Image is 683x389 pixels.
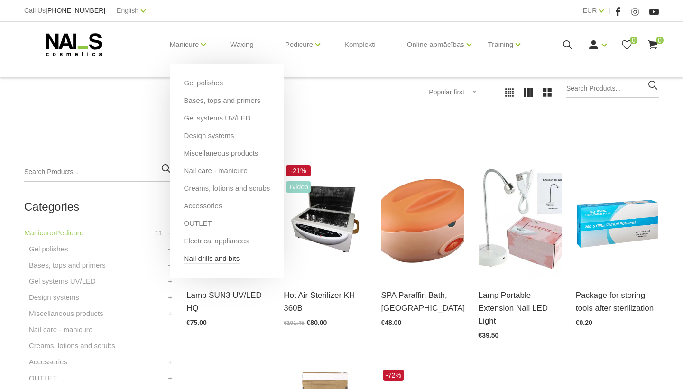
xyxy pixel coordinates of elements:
img: This lamp is perfectly suitable for the trendy method of gel nail extension — express nail extens... [479,163,562,277]
a: Lamp Portable Extension Nail LED Light [479,289,562,328]
a: Design systems [29,292,79,303]
a: Komplekti [337,22,383,67]
span: -21% [286,165,311,176]
a: + [168,227,172,239]
a: + [168,292,172,303]
a: Waxing [222,22,261,67]
input: Search Products... [566,79,659,98]
a: EUR [583,5,597,16]
a: Creams, lotions and scrubs [29,340,115,352]
a: Bases, tops and primers [184,95,261,106]
a: OUTLET [29,372,57,384]
span: | [110,5,112,17]
span: €75.00 [186,319,207,326]
span: €48.00 [381,319,401,326]
span: €0.20 [576,319,592,326]
a: 0 [621,39,633,51]
a: Training [488,26,514,64]
img: Package for storing tools after sterilizationAvailable in various sizes:135x280mm140x260mm90x260m... [576,163,659,277]
span: +Video [286,181,311,193]
a: + [168,276,172,287]
span: 0 [656,37,664,44]
a: Manicure/Pedicure [24,227,83,239]
a: Electrical appliances [184,236,249,246]
a: Miscellaneous products [184,148,258,158]
a: Hot Air Sterilizer KH 360B [284,289,367,315]
img: Parafīna vanniņa roku un pēdu procedūrām. Parafīna aplikācijas momentāli padara ādu ļoti zīdainu,... [381,163,464,277]
a: + [168,243,172,255]
h2: Categories [24,201,172,213]
a: SPA Paraffin Bath, [GEOGRAPHIC_DATA] [381,289,464,315]
img: The hot air sterilizer can be used in beauty salons, manicure shops, catering industry, laborator... [284,163,367,277]
a: Nail drills and bits [184,253,240,264]
a: 0 [647,39,659,51]
a: English [117,5,138,16]
a: OUTLET [184,218,212,229]
span: -72% [383,370,404,381]
a: Lamp SUN3 UV/LED HQ [186,289,269,315]
a: + [168,372,172,384]
a: Accessories [184,201,222,211]
a: Gel systems UV/LED [184,113,251,123]
a: Design systems [184,130,234,141]
a: Creams, lotions and scrubs [184,183,270,194]
a: Nail care - manicure [184,166,248,176]
a: + [168,308,172,319]
a: Nail care - manicure [29,324,92,335]
a: Accessories [29,356,67,368]
a: [PHONE_NUMBER] [46,7,105,14]
span: 0 [630,37,637,44]
a: Bases, tops and primers [29,259,106,271]
span: 11 [155,227,163,239]
a: + [168,259,172,271]
span: €39.50 [479,332,499,339]
div: Call Us [24,5,105,17]
span: €80.00 [307,319,327,326]
a: Pedicure [285,26,313,64]
input: Search Products... [24,163,172,182]
a: Miscellaneous products [29,308,103,319]
a: + [168,356,172,368]
a: Online apmācības [407,26,464,64]
span: | [609,5,610,17]
a: Package for storing tools after sterilization [576,289,659,315]
a: Manicure [170,26,199,64]
span: Popular first [429,88,464,96]
a: Gel polishes [184,78,223,88]
a: Gel polishes [29,243,68,255]
a: Gel systems UV/LED [29,276,96,287]
span: €101.45 [284,320,304,326]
